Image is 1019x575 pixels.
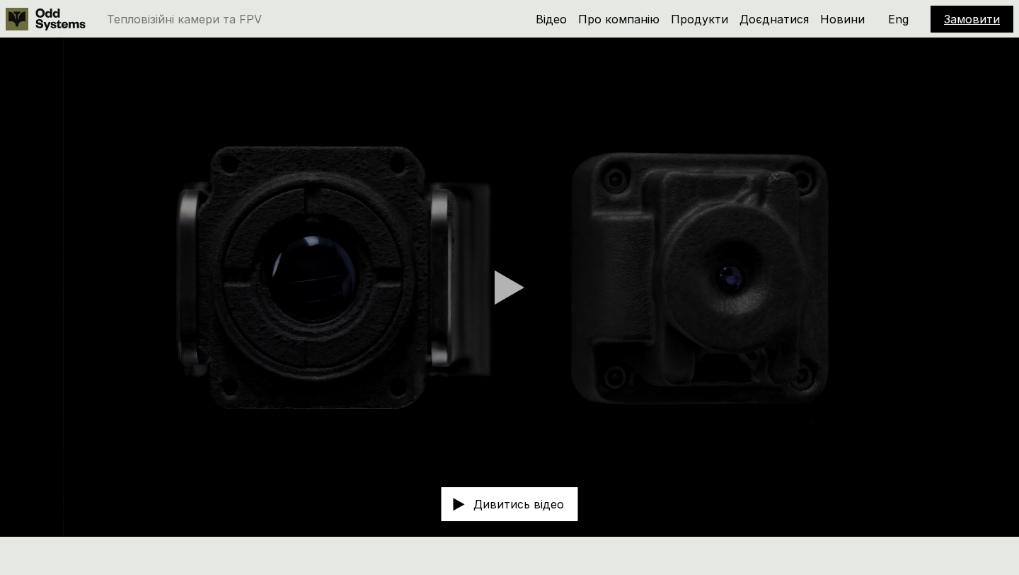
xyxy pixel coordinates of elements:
[888,13,909,25] p: Eng
[578,12,660,26] a: Про компанію
[944,12,1000,26] a: Замовити
[739,12,809,26] a: Доєднатися
[671,12,728,26] a: Продукти
[536,12,567,26] a: Відео
[107,13,262,25] p: Тепловізійні камери та FPV
[473,499,564,510] p: Дивитись відео
[820,12,865,26] a: Новини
